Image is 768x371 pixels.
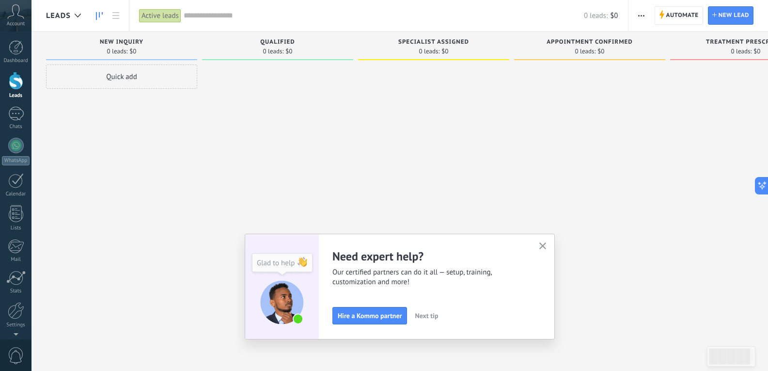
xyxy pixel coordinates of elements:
[332,249,527,264] h2: Need expert help?
[419,48,440,54] span: 0 leads:
[415,312,438,319] span: Next tip
[398,39,469,46] span: Specialist assigned
[2,257,30,263] div: Mail
[2,124,30,130] div: Chats
[338,312,402,319] span: Hire a Kommo partner
[655,6,703,25] a: Automate
[519,39,660,47] div: Appointment confirmed
[285,48,292,54] span: $0
[2,191,30,197] div: Calendar
[2,288,30,294] div: Stats
[7,21,25,27] span: Account
[753,48,760,54] span: $0
[207,39,348,47] div: Qualified
[46,11,71,20] span: Leads
[107,48,128,54] span: 0 leads:
[610,11,618,20] span: $0
[46,65,197,89] div: Quick add
[708,6,753,25] a: New lead
[363,39,504,47] div: Specialist assigned
[332,307,407,324] button: Hire a Kommo partner
[575,48,596,54] span: 0 leads:
[597,48,604,54] span: $0
[100,39,143,46] span: New inquiry
[91,6,108,25] a: Leads
[666,7,699,24] span: Automate
[731,48,752,54] span: 0 leads:
[2,93,30,99] div: Leads
[410,308,442,323] button: Next tip
[263,48,284,54] span: 0 leads:
[634,6,648,25] button: More
[332,268,527,287] span: Our certified partners can do it all — setup, training, customization and more!
[441,48,448,54] span: $0
[584,11,608,20] span: 0 leads:
[260,39,295,46] span: Qualified
[108,6,124,25] a: List
[2,58,30,64] div: Dashboard
[719,7,749,24] span: New lead
[129,48,136,54] span: $0
[51,39,192,47] div: New inquiry
[2,322,30,328] div: Settings
[547,39,633,46] span: Appointment confirmed
[139,9,181,23] div: Active leads
[2,156,30,165] div: WhatsApp
[2,225,30,231] div: Lists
